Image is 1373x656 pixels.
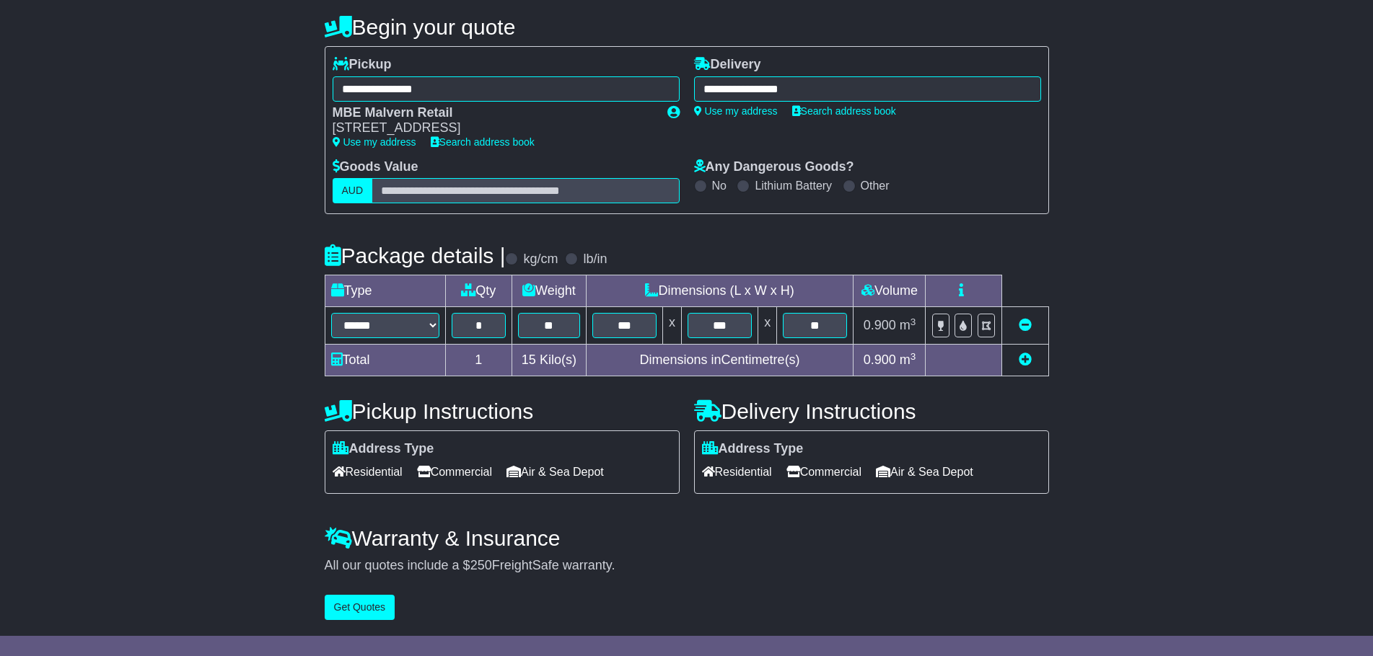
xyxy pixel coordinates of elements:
label: lb/in [583,252,607,267]
label: Other [861,179,890,192]
label: Address Type [702,441,804,457]
sup: 3 [911,316,916,327]
span: Commercial [417,461,492,483]
label: Any Dangerous Goods? [694,159,854,175]
label: kg/cm [523,252,558,267]
td: x [662,307,681,345]
span: m [900,353,916,367]
span: Residential [333,461,403,483]
label: Address Type [333,441,434,457]
h4: Warranty & Insurance [325,526,1049,550]
td: Dimensions (L x W x H) [586,275,854,307]
label: Pickup [333,57,392,73]
span: 0.900 [864,353,896,367]
span: Residential [702,461,772,483]
a: Use my address [694,105,778,117]
td: Type [325,275,445,307]
td: x [758,307,777,345]
a: Add new item [1019,353,1032,367]
span: 15 [522,353,536,367]
td: Total [325,345,445,376]
a: Search address book [431,136,535,148]
span: Air & Sea Depot [876,461,973,483]
span: Air & Sea Depot [506,461,604,483]
h4: Package details | [325,244,506,267]
span: Commercial [786,461,861,483]
a: Remove this item [1019,318,1032,332]
div: MBE Malvern Retail [333,105,653,121]
h4: Pickup Instructions [325,399,680,423]
div: [STREET_ADDRESS] [333,120,653,136]
td: 1 [445,345,512,376]
div: All our quotes include a $ FreightSafe warranty. [325,558,1049,574]
a: Use my address [333,136,416,148]
span: 0.900 [864,318,896,332]
a: Search address book [792,105,896,117]
td: Dimensions in Centimetre(s) [586,345,854,376]
h4: Delivery Instructions [694,399,1049,423]
label: Lithium Battery [755,179,832,192]
td: Volume [854,275,926,307]
td: Kilo(s) [512,345,587,376]
button: Get Quotes [325,595,395,620]
td: Weight [512,275,587,307]
td: Qty [445,275,512,307]
label: Delivery [694,57,761,73]
h4: Begin your quote [325,15,1049,39]
label: Goods Value [333,159,418,175]
sup: 3 [911,351,916,362]
label: AUD [333,178,373,203]
span: 250 [470,558,492,572]
span: m [900,318,916,332]
label: No [712,179,727,192]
